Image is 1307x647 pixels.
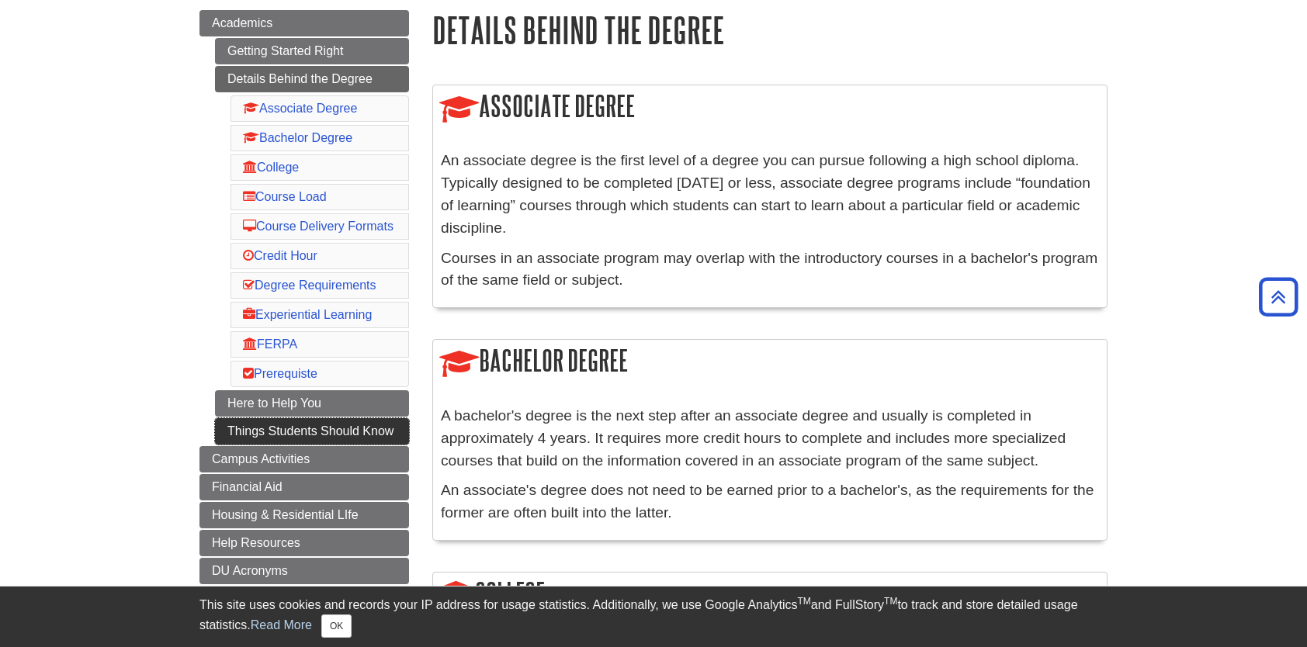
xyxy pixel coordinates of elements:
span: Housing & Residential LIfe [212,508,359,521]
a: Read More [251,618,312,631]
a: Financial Aid [199,474,409,500]
a: Degree Requirements [243,279,376,292]
a: Associate Degree [243,102,357,115]
p: A bachelor's degree is the next step after an associate degree and usually is completed in approx... [441,405,1099,472]
p: Courses in an associate program may overlap with the introductory courses in a bachelor's program... [441,247,1099,292]
span: Financial Aid [212,480,283,493]
a: Here to Help You [215,390,409,417]
a: College [243,161,299,174]
button: Close [321,614,352,638]
a: Getting Started Right [215,38,409,64]
a: Course Delivery Formats [243,220,393,233]
div: Guide Page Menu [199,10,409,612]
span: Academics [212,16,272,29]
span: DU Acronyms [212,564,288,577]
a: Help Resources [199,530,409,556]
h2: College [433,573,1107,617]
a: Experiential Learning [243,308,372,321]
a: Things Students Should Know [215,418,409,445]
a: FERPA [243,337,297,351]
span: Help Resources [212,536,300,549]
a: Back to Top [1253,286,1303,307]
a: DU Acronyms [199,558,409,584]
a: Bachelor Degree [243,131,352,144]
h2: Bachelor Degree [433,340,1107,384]
a: Academics [199,10,409,36]
sup: TM [884,596,897,607]
p: An associate degree is the first level of a degree you can pursue following a high school diploma... [441,150,1099,239]
a: Campus Activities [199,446,409,472]
div: This site uses cookies and records your IP address for usage statistics. Additionally, we use Goo... [199,596,1108,638]
a: Course Load [243,190,327,203]
a: Credit Hour [243,249,317,262]
sup: TM [797,596,810,607]
a: Prerequiste [243,367,317,380]
a: Details Behind the Degree [215,66,409,92]
span: Campus Activities [212,452,310,465]
h2: Associate Degree [433,85,1107,130]
a: Housing & Residential LIfe [199,502,409,528]
p: An associate's degree does not need to be earned prior to a bachelor's, as the requirements for t... [441,479,1099,524]
h1: Details Behind the Degree [432,10,1108,50]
